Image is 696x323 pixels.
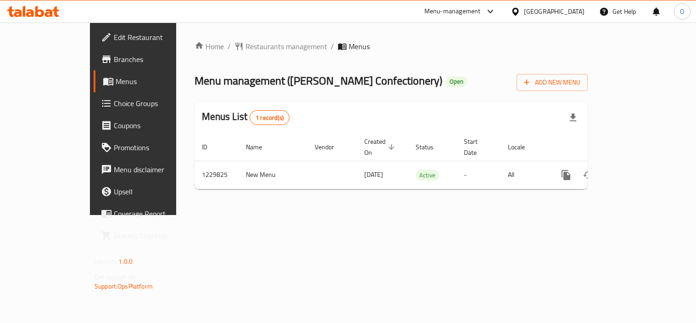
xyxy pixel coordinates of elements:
[94,203,206,225] a: Coverage Report
[548,133,651,161] th: Actions
[245,41,327,52] span: Restaurants management
[114,142,199,153] span: Promotions
[114,164,199,175] span: Menu disclaimer
[94,114,206,136] a: Coupons
[94,92,206,114] a: Choice Groups
[315,142,346,153] span: Vendor
[464,136,490,158] span: Start Date
[331,41,334,52] li: /
[94,26,206,48] a: Edit Restaurant
[114,98,199,109] span: Choice Groups
[95,255,117,267] span: Version:
[246,142,274,153] span: Name
[114,54,199,65] span: Branches
[416,170,439,181] div: Active
[94,181,206,203] a: Upsell
[424,6,481,17] div: Menu-management
[94,225,206,247] a: Grocery Checklist
[524,77,580,88] span: Add New Menu
[95,280,153,292] a: Support.OpsPlatform
[457,161,501,189] td: -
[562,107,584,129] div: Export file
[364,169,383,181] span: [DATE]
[195,133,651,189] table: enhanced table
[114,208,199,219] span: Coverage Report
[239,161,307,189] td: New Menu
[94,136,206,159] a: Promotions
[195,41,224,52] a: Home
[94,159,206,181] a: Menu disclaimer
[508,142,537,153] span: Locale
[195,70,442,91] span: Menu management ( [PERSON_NAME] Confectionery )
[250,110,290,125] div: Total records count
[416,170,439,181] span: Active
[118,255,133,267] span: 1.0.0
[446,78,467,85] span: Open
[114,32,199,43] span: Edit Restaurant
[364,136,397,158] span: Created On
[349,41,370,52] span: Menus
[228,41,231,52] li: /
[114,230,199,241] span: Grocery Checklist
[501,161,548,189] td: All
[680,6,684,17] span: O
[524,6,585,17] div: [GEOGRAPHIC_DATA]
[517,74,588,91] button: Add New Menu
[195,161,239,189] td: 1229825
[202,110,290,125] h2: Menus List
[94,70,206,92] a: Menus
[446,76,467,87] div: Open
[577,164,599,186] button: Change Status
[234,41,327,52] a: Restaurants management
[114,120,199,131] span: Coupons
[202,142,219,153] span: ID
[95,271,137,283] span: Get support on:
[114,186,199,197] span: Upsell
[416,142,445,153] span: Status
[116,76,199,87] span: Menus
[250,113,289,122] span: 1 record(s)
[94,48,206,70] a: Branches
[195,41,588,52] nav: breadcrumb
[555,164,577,186] button: more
